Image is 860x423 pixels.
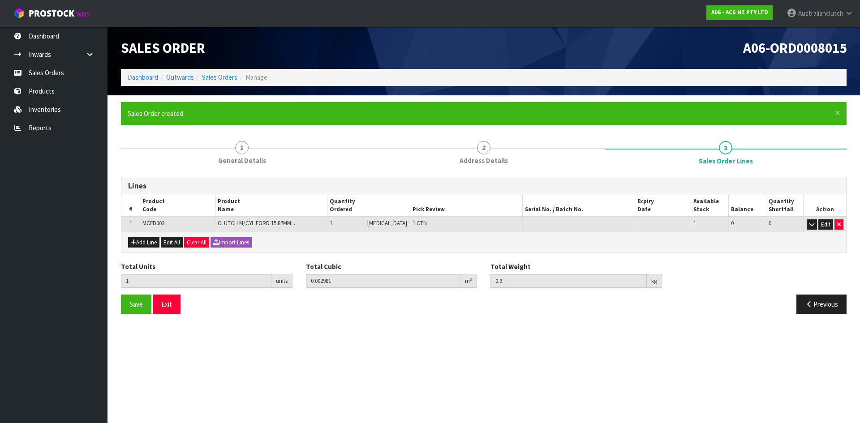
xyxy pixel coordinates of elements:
span: [MEDICAL_DATA] [367,219,407,227]
span: 1 [235,141,249,154]
span: Sales Order Lines [699,156,753,166]
label: Total Weight [490,262,531,271]
span: Sales Order created [128,109,183,118]
button: Exit [153,295,181,314]
span: ProStock [29,8,74,19]
small: WMS [76,10,90,18]
th: Product Code [140,195,215,217]
label: Total Units [121,262,155,271]
span: 1 [129,219,132,227]
th: Quantity Ordered [327,195,410,217]
th: Serial No. / Batch No. [523,195,635,217]
span: Address Details [460,156,508,165]
button: Import Lines [211,237,252,248]
input: Total Weight [490,274,647,288]
span: 0 [769,219,771,227]
input: Total Units [121,274,271,288]
th: # [121,195,140,217]
span: 3 [719,141,732,154]
span: Manage [245,73,267,81]
span: × [835,107,840,119]
span: 1 [330,219,332,227]
span: General Details [218,156,266,165]
th: Pick Review [410,195,523,217]
button: Edit All [161,237,183,248]
button: Previous [796,295,847,314]
input: Total Cubic [306,274,461,288]
h3: Lines [128,182,839,190]
div: units [271,274,292,288]
button: Add Line [128,237,159,248]
label: Total Cubic [306,262,341,271]
div: m³ [460,274,477,288]
img: cube-alt.png [13,8,25,19]
th: Available Stock [691,195,729,217]
button: Save [121,295,151,314]
span: 0 [731,219,734,227]
span: Save [129,300,143,308]
th: Expiry Date [635,195,691,217]
div: kg [647,274,662,288]
span: Sales Order Lines [121,170,847,321]
a: Dashboard [128,73,158,81]
span: Australianclutch [798,9,843,17]
span: 1 [693,219,696,227]
button: Edit [818,219,833,230]
span: 2 [477,141,490,154]
a: Outwards [166,73,194,81]
th: Balance [729,195,766,217]
th: Action [804,195,846,217]
a: Sales Orders [202,73,237,81]
span: Sales Order [121,39,205,57]
span: 1 CTN [413,219,427,227]
button: Clear All [184,237,209,248]
th: Product Name [215,195,327,217]
strong: A06 - ACS NZ PTY LTD [711,9,768,16]
span: MCFD003 [142,219,164,227]
span: A06-ORD0008015 [743,39,847,57]
span: CLUTCH M/CYL FORD 15.87MM... [218,219,295,227]
th: Quantity Shortfall [766,195,804,217]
